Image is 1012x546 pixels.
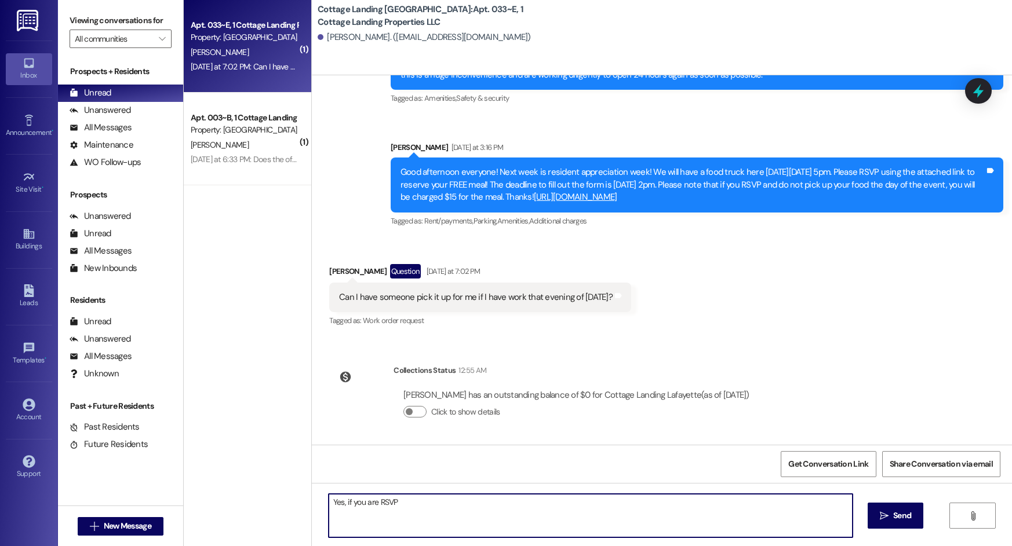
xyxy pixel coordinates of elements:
div: Tagged as: [391,212,1003,229]
div: Unknown [70,368,119,380]
span: Additional charges [529,216,587,226]
span: Safety & security [456,93,509,103]
div: Residents [58,294,183,306]
button: Get Conversation Link [781,451,876,477]
span: Get Conversation Link [788,458,868,470]
textarea: Yes, if you are RSVP [329,494,853,537]
span: Rent/payments , [424,216,474,226]
div: [DATE] at 7:02 PM: Can I have someone pick it up for me if I have work that evening of [DATE]? [191,61,503,72]
div: Past + Future Residents [58,400,183,412]
label: Click to show details [431,406,500,418]
div: Can I have someone pick it up for me if I have work that evening of [DATE]? [339,291,613,303]
div: Tagged as: [329,312,631,329]
div: Prospects [58,189,183,201]
a: Support [6,452,52,483]
div: [DATE] at 7:02 PM [424,265,480,277]
div: Unread [70,228,111,240]
div: All Messages [70,350,132,362]
div: Good afternoon everyone! Next week is resident appreciation week! We will have a food truck here ... [401,166,985,203]
span: Parking , [474,216,497,226]
span: Amenities , [424,93,457,103]
div: [PERSON_NAME] [391,141,1003,157]
input: All communities [75,30,153,48]
div: Apt. 003~B, 1 Cottage Landing Properties LLC [191,112,298,124]
div: Prospects + Residents [58,65,183,78]
a: Account [6,395,52,426]
button: Send [868,503,924,529]
span: Send [893,510,911,522]
div: Property: [GEOGRAPHIC_DATA] [GEOGRAPHIC_DATA] [191,31,298,43]
div: WO Follow-ups [70,156,141,168]
span: • [52,127,53,135]
div: [DATE] at 3:16 PM [449,141,504,153]
span: Amenities , [497,216,530,226]
a: Templates • [6,338,52,369]
span: New Message [104,520,151,532]
div: New Inbounds [70,262,137,274]
div: Tagged as: [391,90,1003,107]
a: Site Visit • [6,167,52,199]
span: [PERSON_NAME] [191,140,249,150]
div: Unanswered [70,333,131,345]
span: Work order request [363,316,424,325]
a: [URL][DOMAIN_NAME] [534,191,617,203]
div: [DATE] at 6:33 PM: Does the office still close at 6 or is it back to normal? [191,154,429,164]
div: Unanswered [70,210,131,222]
div: All Messages [70,245,132,257]
button: Share Conversation via email [882,451,1000,477]
div: [PERSON_NAME] has an outstanding balance of $0 for Cottage Landing Lafayette (as of [DATE]) [403,389,749,401]
div: Maintenance [70,139,133,151]
label: Viewing conversations for [70,12,172,30]
div: Apt. 033~E, 1 Cottage Landing Properties LLC [191,19,298,31]
div: [PERSON_NAME]. ([EMAIL_ADDRESS][DOMAIN_NAME]) [318,31,531,43]
a: Inbox [6,53,52,85]
div: All Messages [70,122,132,134]
div: [PERSON_NAME] [329,264,631,283]
div: Question [390,264,421,279]
a: Leads [6,281,52,312]
b: Cottage Landing [GEOGRAPHIC_DATA]: Apt. 033~E, 1 Cottage Landing Properties LLC [318,3,549,28]
div: Unread [70,316,111,328]
div: Collections Status [394,364,456,376]
div: 12:55 AM [456,364,486,376]
span: • [42,184,43,192]
span: • [45,354,46,362]
div: Unread [70,87,111,99]
i:  [90,522,99,531]
div: Past Residents [70,421,140,433]
i:  [159,34,165,43]
span: [PERSON_NAME] [191,47,249,57]
i:  [880,511,889,521]
div: Future Residents [70,438,148,450]
span: Share Conversation via email [890,458,993,470]
div: Unanswered [70,104,131,116]
a: Buildings [6,224,52,255]
i:  [969,511,977,521]
img: ResiDesk Logo [17,10,41,31]
div: Property: [GEOGRAPHIC_DATA] [GEOGRAPHIC_DATA] [191,124,298,136]
button: New Message [78,517,163,536]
